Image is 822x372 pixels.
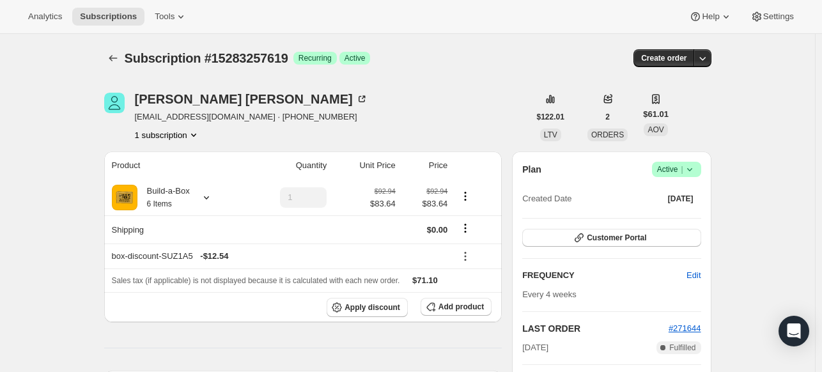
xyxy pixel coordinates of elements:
button: Product actions [135,128,200,141]
span: Fulfilled [669,343,695,353]
button: #271644 [669,322,701,335]
span: Every 4 weeks [522,290,577,299]
span: Edit [686,269,701,282]
button: Settings [743,8,802,26]
h2: Plan [522,163,541,176]
span: $83.64 [403,198,448,210]
img: product img [112,185,137,210]
span: Create order [641,53,686,63]
span: - $12.54 [200,250,228,263]
span: Active [657,163,696,176]
th: Product [104,151,245,180]
button: Create order [633,49,694,67]
button: Customer Portal [522,229,701,247]
small: $92.94 [375,187,396,195]
span: [DATE] [522,341,548,354]
span: [DATE] [668,194,694,204]
small: $92.94 [426,187,447,195]
span: ORDERS [591,130,624,139]
th: Unit Price [330,151,399,180]
span: Active [345,53,366,63]
button: Add product [421,298,492,316]
button: Edit [679,265,708,286]
span: Customer Portal [587,233,646,243]
span: LTV [544,130,557,139]
span: Add product [438,302,484,312]
span: AOV [648,125,663,134]
small: 6 Items [147,199,172,208]
span: Melani Dupriest [104,93,125,113]
span: Tools [155,12,174,22]
button: Apply discount [327,298,408,317]
span: Help [702,12,719,22]
span: Sales tax (if applicable) is not displayed because it is calculated with each new order. [112,276,400,285]
button: Help [681,8,740,26]
button: Shipping actions [455,221,476,235]
button: Subscriptions [72,8,144,26]
span: [EMAIL_ADDRESS][DOMAIN_NAME] · [PHONE_NUMBER] [135,111,368,123]
div: Build-a-Box [137,185,190,210]
th: Quantity [245,151,330,180]
span: $0.00 [427,225,448,235]
span: 2 [605,112,610,122]
div: [PERSON_NAME] [PERSON_NAME] [135,93,368,105]
button: 2 [598,108,617,126]
span: $122.01 [537,112,564,122]
button: Subscriptions [104,49,122,67]
th: Shipping [104,215,245,244]
span: $61.01 [643,108,669,121]
span: | [681,164,683,174]
span: $83.64 [370,198,396,210]
span: Analytics [28,12,62,22]
button: Analytics [20,8,70,26]
div: box-discount-SUZ1A5 [112,250,448,263]
a: #271644 [669,323,701,333]
span: Recurring [299,53,332,63]
button: Product actions [455,189,476,203]
span: Apply discount [345,302,400,313]
th: Price [399,151,452,180]
h2: FREQUENCY [522,269,686,282]
h2: LAST ORDER [522,322,669,335]
span: Created Date [522,192,571,205]
button: [DATE] [660,190,701,208]
span: Subscription #15283257619 [125,51,288,65]
span: Subscriptions [80,12,137,22]
div: Open Intercom Messenger [779,316,809,346]
button: Tools [147,8,195,26]
span: $71.10 [412,275,438,285]
button: $122.01 [529,108,572,126]
span: Settings [763,12,794,22]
